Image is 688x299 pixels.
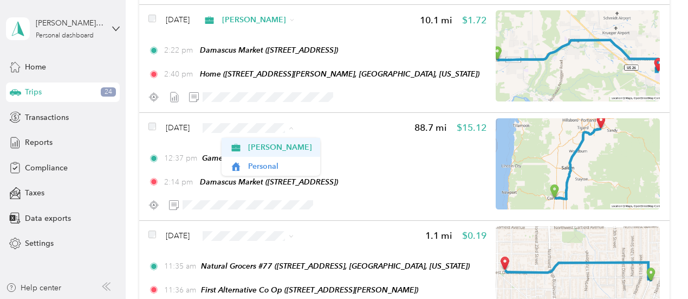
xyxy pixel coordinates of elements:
[248,161,313,172] span: Personal
[164,176,195,188] span: 2:14 pm
[420,14,452,27] span: 10.1 mi
[36,17,103,29] div: [PERSON_NAME] Gran
[25,238,54,249] span: Settings
[462,229,486,243] span: $0.19
[462,14,486,27] span: $1.72
[25,112,69,123] span: Transactions
[202,154,320,162] span: Game Crazy ([STREET_ADDRESS])
[25,187,44,199] span: Taxes
[200,177,338,186] span: Damascus Market ([STREET_ADDRESS])
[201,285,418,294] span: First Alternative Co Op ([STREET_ADDRESS][PERSON_NAME])
[496,10,660,101] img: minimap
[25,137,53,148] span: Reports
[164,284,196,296] span: 11:36 am
[25,162,68,174] span: Compliance
[200,69,479,78] span: Home ([STREET_ADDRESS][PERSON_NAME], [GEOGRAPHIC_DATA], [US_STATE])
[457,121,486,135] span: $15.12
[166,230,190,241] span: [DATE]
[222,14,287,26] span: [PERSON_NAME]
[166,14,190,26] span: [DATE]
[627,238,688,299] iframe: Everlance-gr Chat Button Frame
[101,87,116,97] span: 24
[166,122,190,133] span: [DATE]
[200,46,338,54] span: Damascus Market ([STREET_ADDRESS])
[6,282,61,294] button: Help center
[164,68,195,80] span: 2:40 pm
[164,260,196,272] span: 11:35 am
[164,152,197,164] span: 12:37 pm
[25,86,42,98] span: Trips
[414,121,447,135] span: 88.7 mi
[496,118,660,209] img: minimap
[36,33,94,39] div: Personal dashboard
[25,213,71,224] span: Data exports
[248,142,313,153] span: [PERSON_NAME]
[425,229,452,243] span: 1.1 mi
[25,61,46,73] span: Home
[164,44,195,56] span: 2:22 pm
[201,262,470,270] span: Natural Grocers #77 ([STREET_ADDRESS], [GEOGRAPHIC_DATA], [US_STATE])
